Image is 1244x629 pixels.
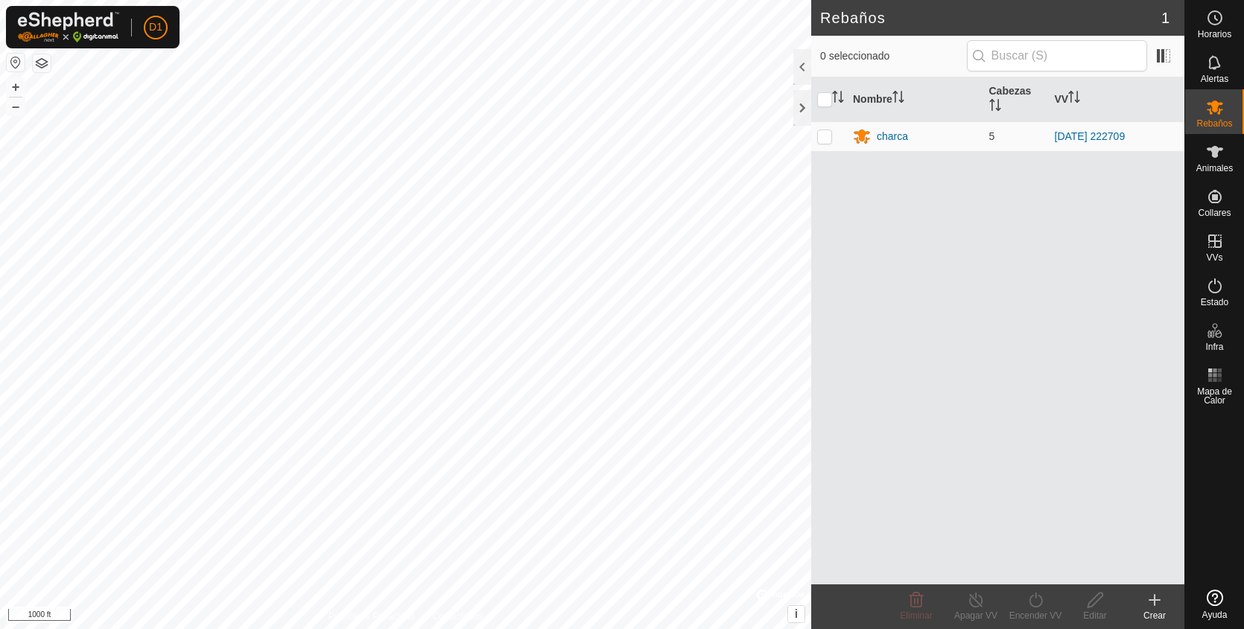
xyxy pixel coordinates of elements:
button: i [788,606,805,622]
div: Encender VV [1006,609,1065,622]
a: [DATE] 222709 [1055,130,1126,142]
div: Apagar VV [946,609,1006,622]
a: Ayuda [1185,584,1244,625]
th: Cabezas [983,77,1049,122]
a: Contáctenos [433,610,483,623]
th: VV [1049,77,1185,122]
span: Collares [1198,208,1231,217]
span: Estado [1201,298,1228,307]
span: Rebaños [1196,119,1232,128]
span: Eliminar [900,610,932,621]
span: Mapa de Calor [1189,387,1240,405]
th: Nombre [847,77,983,122]
p-sorticon: Activar para ordenar [1068,93,1080,105]
button: – [7,98,25,115]
span: Alertas [1201,74,1228,83]
button: + [7,78,25,96]
button: Restablecer Mapa [7,54,25,71]
h2: Rebaños [820,9,1161,27]
span: VVs [1206,253,1222,262]
span: 1 [1161,7,1170,29]
span: Animales [1196,164,1233,173]
span: Horarios [1198,30,1231,39]
div: charca [877,129,908,144]
div: Editar [1065,609,1125,622]
span: i [795,607,798,620]
span: D1 [149,19,162,35]
span: Ayuda [1202,610,1228,619]
span: 5 [989,130,995,142]
img: Logo Gallagher [18,12,119,42]
a: Política de Privacidad [329,610,414,623]
p-sorticon: Activar para ordenar [989,101,1001,113]
input: Buscar (S) [967,40,1147,71]
div: Crear [1125,609,1184,622]
p-sorticon: Activar para ordenar [892,93,904,105]
button: Capas del Mapa [33,54,51,72]
span: Infra [1205,342,1223,351]
p-sorticon: Activar para ordenar [832,93,844,105]
span: 0 seleccionado [820,48,967,64]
